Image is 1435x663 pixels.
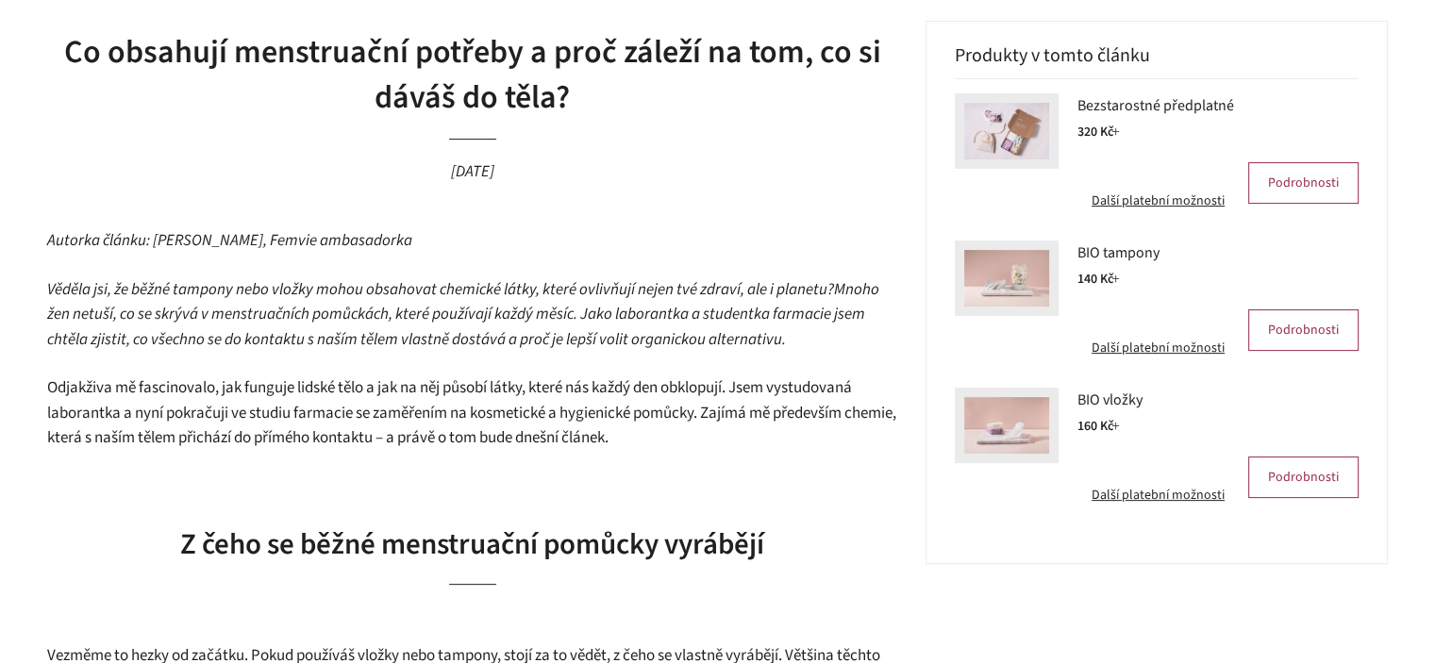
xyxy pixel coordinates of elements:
[1077,388,1143,412] span: BIO vložky
[1248,309,1359,351] a: Podrobnosti
[1077,123,1120,141] span: 320 Kč
[1077,486,1239,506] a: Další platební možnosti
[180,523,764,565] span: Z čeho se běžné menstruační pomůcky vyrábějí
[451,160,494,183] time: [DATE]
[1248,456,1359,498] a: Podrobnosti
[47,376,896,449] span: Odjakživa mě fascinovalo, jak funguje lidské tělo a jak na něj působí látky, které nás každý den ...
[1077,191,1239,212] a: Další platební možnosti
[1338,541,1427,630] iframe: Tidio Chat
[1077,339,1239,359] a: Další platební možnosti
[1077,93,1234,118] span: Bezstarostné předplatné
[1077,388,1359,439] a: BIO vložky 160 Kč
[1077,240,1160,265] span: BIO tampony
[1077,270,1120,289] span: 140 Kč
[1077,93,1359,144] a: Bezstarostné předplatné 320 Kč
[47,229,412,252] em: Autorka článku: [PERSON_NAME], Femvie ambasadorka
[47,30,897,120] h1: Co obsahují menstruační potřeby a proč záleží na tom, co si dáváš do těla?
[47,278,834,301] span: Věděla jsi, že běžné tampony nebo vložky mohou obsahovat chemické látky, které ovlivňují nejen tv...
[47,278,879,351] span: Mnoho žen netuší, co se skrývá v menstruačních pomůckách, které používají každý měsíc. Jako labor...
[1077,240,1359,291] a: BIO tampony 140 Kč
[1248,162,1359,204] a: Podrobnosti
[1077,417,1120,436] span: 160 Kč
[955,45,1359,79] h3: Produkty v tomto článku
